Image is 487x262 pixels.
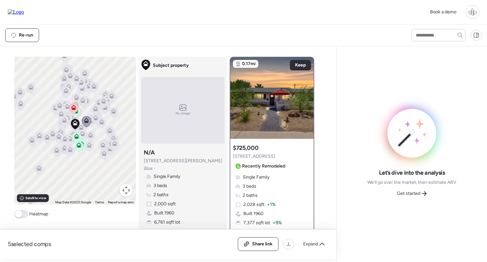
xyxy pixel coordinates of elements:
[16,196,37,205] a: Open this area in Google Maps (opens a new window)
[95,200,104,204] a: Terms (opens in new tab)
[154,219,180,226] span: 6,761 sqft lot
[154,192,169,198] span: 2 baths
[303,241,318,247] span: Expand
[243,229,258,235] span: Garage
[120,184,133,197] button: Map camera controls
[243,192,258,199] span: 2 baths
[144,158,223,164] span: [STREET_ADDRESS][PERSON_NAME]
[55,200,91,204] span: Map Data ©2025 Google
[16,196,37,205] img: Google
[252,241,273,247] span: Share link
[154,166,156,171] span: •
[144,149,155,156] h3: N/A
[233,144,258,152] h3: $725,000
[243,174,269,181] span: Single Family
[25,196,46,201] span: Satellite view
[154,201,176,207] span: 2,000 sqft
[8,9,24,15] img: Logo
[273,220,282,226] span: + 9%
[19,32,33,38] span: Re-run
[29,211,48,217] span: Heatmap
[176,111,190,116] span: No image
[379,169,445,177] span: Let’s dive into the analysis
[153,62,189,69] span: Subject property
[295,62,306,68] span: Keep
[242,61,256,67] span: 0.17mi
[144,166,153,171] span: Zillow
[154,182,167,189] span: 3 beds
[243,211,264,217] span: Built 1960
[267,201,276,208] span: + 1%
[242,163,285,169] span: Recently Remodeled
[108,200,134,204] a: Report a map error
[8,240,51,248] span: 5 selected comps
[154,210,174,216] span: Built 1960
[243,201,264,208] span: 2,028 sqft
[397,190,420,197] span: Get started
[243,220,270,226] span: 7,377 sqft lot
[430,9,456,15] span: Book a demo
[154,173,180,180] span: Single Family
[233,153,275,160] span: [STREET_ADDRESS]
[367,179,456,186] span: We’ll go over the market, then estimate ARV
[243,183,256,190] span: 3 beds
